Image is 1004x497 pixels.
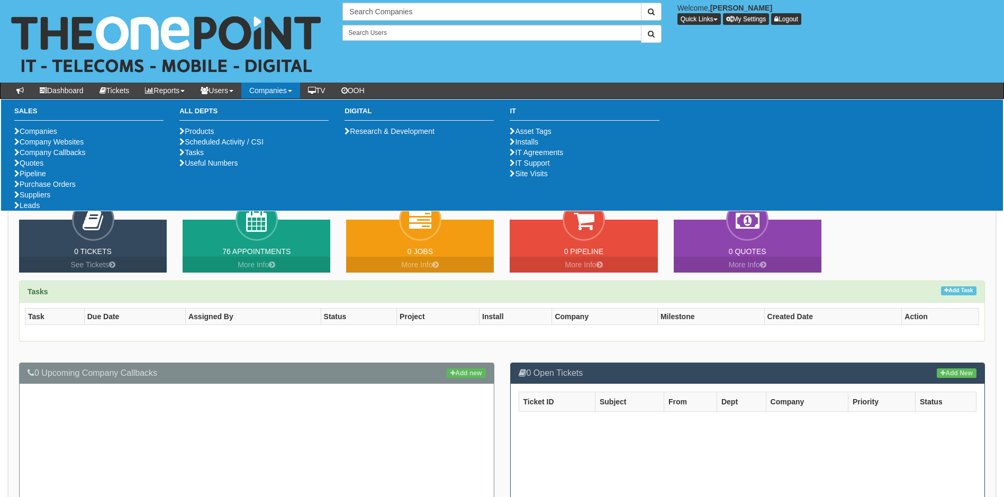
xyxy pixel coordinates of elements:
[480,309,552,325] th: Install
[92,83,138,98] a: Tickets
[84,309,185,325] th: Due Date
[447,368,485,378] a: Add new
[674,257,821,273] a: More Info
[14,180,76,188] a: Purchase Orders
[193,83,241,98] a: Users
[564,247,604,256] a: 0 Pipeline
[717,392,766,411] th: Dept
[510,148,563,157] a: IT Agreements
[915,392,976,411] th: Status
[19,257,167,273] a: See Tickets
[222,247,291,256] a: 76 Appointments
[677,13,721,25] button: Quick Links
[397,309,480,325] th: Project
[14,107,164,121] h3: Sales
[729,247,766,256] a: 0 Quotes
[941,286,976,295] a: Add Task
[771,13,801,25] a: Logout
[510,127,551,135] a: Asset Tags
[28,287,48,296] strong: Tasks
[764,309,902,325] th: Created Date
[241,83,300,98] a: Companies
[519,368,977,378] h3: 0 Open Tickets
[179,138,264,146] a: Scheduled Activity / CSI
[510,138,538,146] a: Installs
[179,148,204,157] a: Tasks
[137,83,193,98] a: Reports
[333,83,373,98] a: OOH
[345,127,435,135] a: Research & Development
[670,3,1004,25] div: Welcome,
[183,257,330,273] a: More Info
[14,159,43,167] a: Quotes
[902,309,979,325] th: Action
[185,309,321,325] th: Assigned By
[28,368,486,378] h3: 0 Upcoming Company Callbacks
[552,309,658,325] th: Company
[74,247,112,256] a: 0 Tickets
[519,392,595,411] th: Ticket ID
[300,83,333,98] a: TV
[342,3,641,21] input: Search Companies
[766,392,848,411] th: Company
[179,159,238,167] a: Useful Numbers
[179,107,329,121] h3: All Depts
[710,4,772,12] b: [PERSON_NAME]
[510,257,657,273] a: More Info
[723,13,770,25] a: My Settings
[14,138,84,146] a: Company Websites
[937,368,976,378] a: Add New
[848,392,915,411] th: Priority
[321,309,397,325] th: Status
[179,127,214,135] a: Products
[25,309,85,325] th: Task
[14,169,46,178] a: Pipeline
[657,309,764,325] th: Milestone
[14,201,40,210] a: Leads
[14,148,86,157] a: Company Callbacks
[510,169,547,178] a: Site Visits
[595,392,664,411] th: Subject
[32,83,92,98] a: Dashboard
[510,159,549,167] a: IT Support
[14,127,57,135] a: Companies
[408,247,433,256] a: 0 Jobs
[345,107,494,121] h3: Digital
[510,107,659,121] h3: IT
[346,257,494,273] a: More Info
[664,392,717,411] th: From
[342,25,641,41] input: Search Users
[14,191,50,199] a: Suppliers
